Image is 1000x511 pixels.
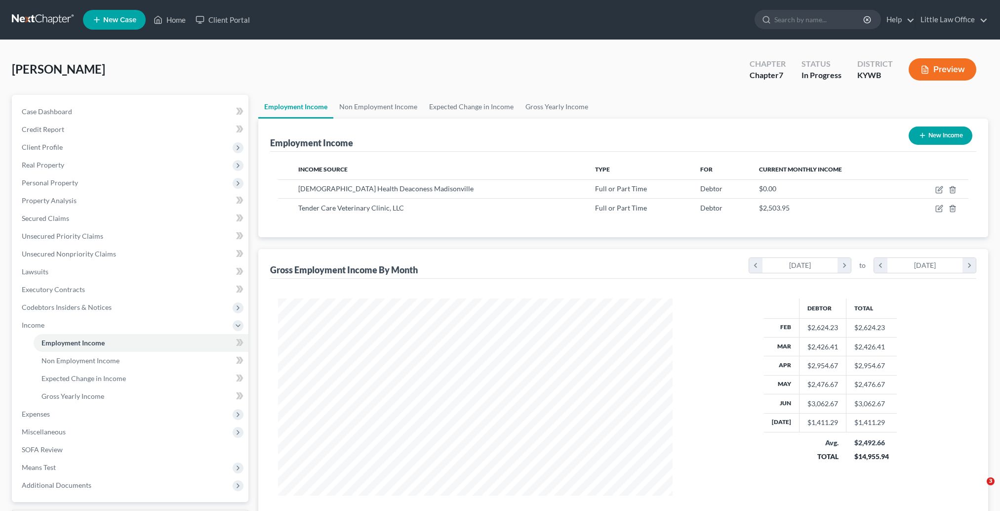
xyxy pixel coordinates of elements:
[846,356,897,375] td: $2,954.67
[22,161,64,169] span: Real Property
[22,125,64,133] span: Credit Report
[801,58,841,70] div: Status
[846,298,897,318] th: Total
[762,258,838,273] div: [DATE]
[22,463,56,471] span: Means Test
[14,103,248,121] a: Case Dashboard
[595,184,647,193] span: Full or Part Time
[801,70,841,81] div: In Progress
[854,438,889,448] div: $2,492.66
[764,413,800,432] th: [DATE]
[916,11,988,29] a: Little Law Office
[764,394,800,413] th: Jun
[333,95,423,119] a: Non Employment Income
[12,62,105,76] span: [PERSON_NAME]
[258,95,333,119] a: Employment Income
[700,166,713,173] span: For
[764,375,800,394] th: May
[22,285,85,294] span: Executory Contracts
[807,452,839,462] div: TOTAL
[191,11,255,29] a: Client Portal
[807,438,839,448] div: Avg.
[700,184,722,193] span: Debtor
[14,281,248,298] a: Executory Contracts
[846,337,897,356] td: $2,426.41
[881,11,915,29] a: Help
[14,192,248,210] a: Property Analysis
[846,318,897,337] td: $2,624.23
[22,107,72,116] span: Case Dashboard
[759,204,790,212] span: $2,503.95
[22,410,50,418] span: Expenses
[14,441,248,459] a: SOFA Review
[14,227,248,245] a: Unsecured Priority Claims
[966,477,990,501] iframe: Intercom live chat
[750,58,786,70] div: Chapter
[807,418,838,427] div: $1,411.29
[41,374,126,383] span: Expected Change in Income
[807,323,838,333] div: $2,624.23
[774,10,865,29] input: Search by name...
[22,321,44,329] span: Income
[857,70,893,81] div: KYWB
[779,70,783,80] span: 7
[22,214,69,222] span: Secured Claims
[764,318,800,337] th: Feb
[987,477,995,485] span: 3
[595,166,610,173] span: Type
[41,356,120,365] span: Non Employment Income
[14,245,248,263] a: Unsecured Nonpriority Claims
[800,298,846,318] th: Debtor
[759,184,776,193] span: $0.00
[838,258,851,273] i: chevron_right
[34,334,248,352] a: Employment Income
[34,370,248,387] a: Expected Change in Income
[22,178,78,187] span: Personal Property
[764,356,800,375] th: Apr
[41,339,105,347] span: Employment Income
[520,95,594,119] a: Gross Yearly Income
[22,196,77,205] span: Property Analysis
[22,427,66,436] span: Miscellaneous
[764,337,800,356] th: Mar
[298,204,404,212] span: Tender Care Veterinary Clinic, LLC
[22,303,112,311] span: Codebtors Insiders & Notices
[807,380,838,389] div: $2,476.67
[22,250,116,258] span: Unsecured Nonpriority Claims
[270,137,353,149] div: Employment Income
[298,184,474,193] span: [DEMOGRAPHIC_DATA] Health Deaconess Madisonville
[34,352,248,370] a: Non Employment Income
[909,58,976,81] button: Preview
[423,95,520,119] a: Expected Change in Income
[857,58,893,70] div: District
[859,260,866,270] span: to
[846,375,897,394] td: $2,476.67
[759,166,842,173] span: Current Monthly Income
[750,70,786,81] div: Chapter
[22,445,63,454] span: SOFA Review
[595,204,647,212] span: Full or Part Time
[41,392,104,400] span: Gross Yearly Income
[149,11,191,29] a: Home
[14,121,248,138] a: Credit Report
[909,127,972,145] button: New Income
[700,204,722,212] span: Debtor
[807,342,838,352] div: $2,426.41
[14,210,248,227] a: Secured Claims
[34,387,248,405] a: Gross Yearly Income
[22,267,48,276] span: Lawsuits
[749,258,762,273] i: chevron_left
[854,452,889,462] div: $14,955.94
[22,481,91,489] span: Additional Documents
[807,399,838,409] div: $3,062.67
[874,258,887,273] i: chevron_left
[807,361,838,371] div: $2,954.67
[22,143,63,151] span: Client Profile
[298,166,348,173] span: Income Source
[22,232,103,240] span: Unsecured Priority Claims
[103,16,136,24] span: New Case
[887,258,963,273] div: [DATE]
[846,394,897,413] td: $3,062.67
[962,258,976,273] i: chevron_right
[846,413,897,432] td: $1,411.29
